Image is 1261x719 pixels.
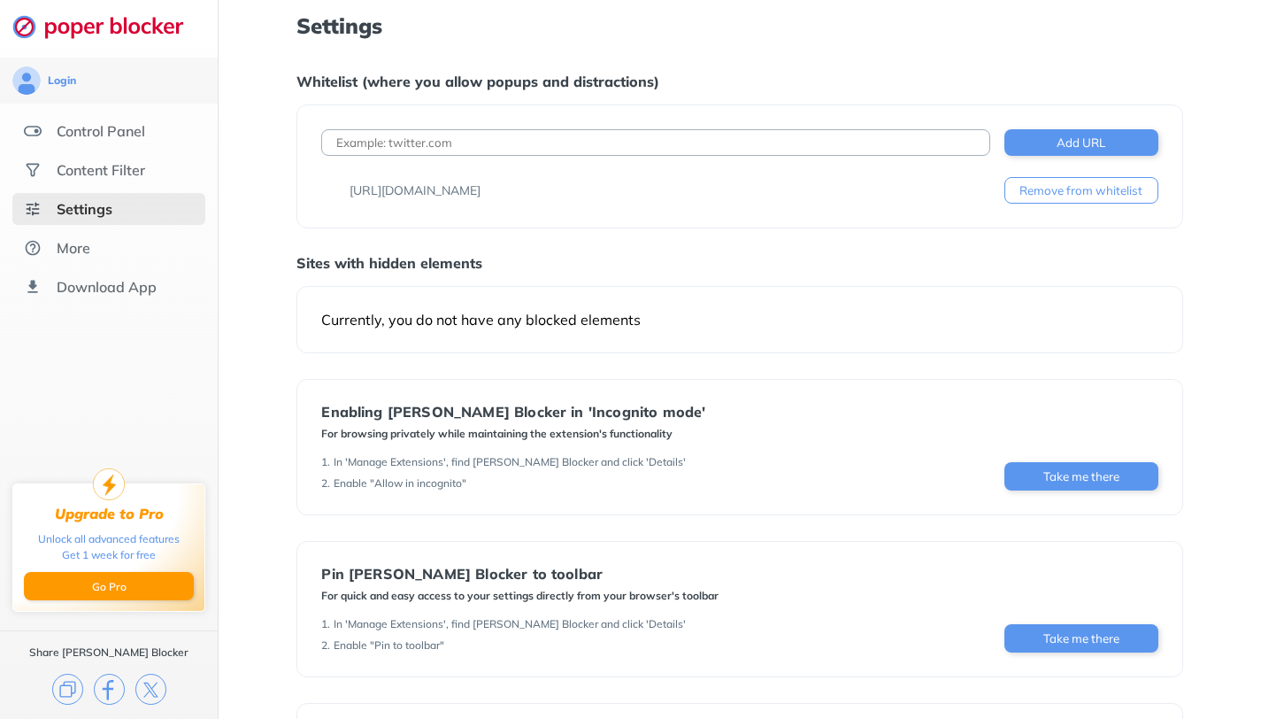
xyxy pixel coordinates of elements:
img: upgrade-to-pro.svg [93,468,125,500]
img: download-app.svg [24,278,42,296]
div: For quick and easy access to your settings directly from your browser's toolbar [321,589,719,603]
div: Login [48,73,76,88]
div: Currently, you do not have any blocked elements [321,311,1157,329]
div: [URL][DOMAIN_NAME] [350,182,481,199]
div: Settings [57,200,112,218]
div: 2 . [321,476,330,491]
div: Get 1 week for free [62,547,156,563]
div: Download App [57,278,157,296]
div: Whitelist (where you allow popups and distractions) [296,73,1182,90]
div: Unlock all advanced features [38,531,180,547]
div: Upgrade to Pro [55,506,164,522]
div: 1 . [321,455,330,469]
button: Add URL [1004,129,1158,156]
img: social.svg [24,161,42,179]
div: 2 . [321,638,330,653]
button: Take me there [1004,462,1158,491]
div: Enable "Allow in incognito" [334,476,466,491]
div: Enable "Pin to toolbar" [334,638,444,653]
img: copy.svg [52,674,83,705]
div: Control Panel [57,122,145,140]
div: Sites with hidden elements [296,254,1182,272]
img: logo-webpage.svg [12,14,203,39]
img: x.svg [135,674,166,705]
button: Take me there [1004,624,1158,653]
img: settings-selected.svg [24,200,42,218]
img: facebook.svg [94,674,125,705]
button: Go Pro [24,572,194,600]
button: Remove from whitelist [1004,177,1158,204]
img: features.svg [24,122,42,140]
div: In 'Manage Extensions', find [PERSON_NAME] Blocker and click 'Details' [334,455,686,469]
img: about.svg [24,239,42,257]
div: More [57,239,90,257]
div: Content Filter [57,161,145,179]
img: favicons [321,183,335,197]
div: Enabling [PERSON_NAME] Blocker in 'Incognito mode' [321,404,705,420]
div: Pin [PERSON_NAME] Blocker to toolbar [321,566,719,582]
h1: Settings [296,14,1182,37]
div: Share [PERSON_NAME] Blocker [29,646,188,660]
input: Example: twitter.com [321,129,989,156]
div: 1 . [321,617,330,631]
div: For browsing privately while maintaining the extension's functionality [321,427,705,441]
img: avatar.svg [12,66,41,95]
div: In 'Manage Extensions', find [PERSON_NAME] Blocker and click 'Details' [334,617,686,631]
